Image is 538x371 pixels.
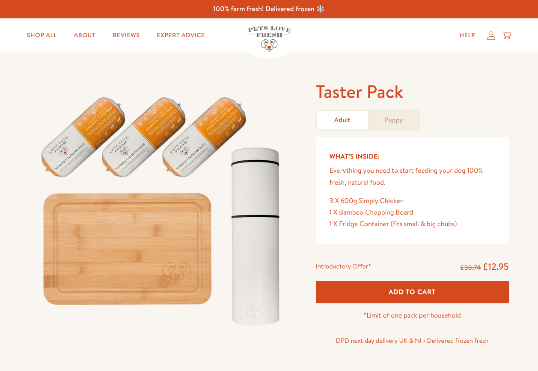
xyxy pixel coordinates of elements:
[330,165,495,188] p: Everything you need to start feeding your dog 100% fresh, natural food.
[483,260,509,273] span: £12.95
[150,27,212,44] a: Expert Advice
[316,281,509,303] button: Add To Cart
[30,80,295,335] img: Taster Pack - Adult
[368,111,419,130] a: Puppy
[106,27,146,44] a: Reviews
[20,27,64,44] a: Shop All
[317,111,368,130] a: Adult
[452,27,482,44] a: Help
[316,80,509,103] h1: Taster Pack
[330,151,495,162] h5: What’s Inside:
[67,27,102,44] a: About
[330,208,413,217] span: 1 X Bamboo Chopping Board
[248,26,291,52] img: Pets Love Fresh
[316,261,371,274] div: Introductory Offer*
[389,287,436,296] span: Add To Cart
[330,218,495,230] div: 1 X Fridge Container (fits small & big chubs)
[316,310,509,321] p: *Limit of one pack per household
[460,263,481,272] s: £38.74
[330,195,495,207] div: 3 X 600g Simply Chicken
[316,335,509,346] p: DPD next day delivery UK & NI • Delivered frozen fresh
